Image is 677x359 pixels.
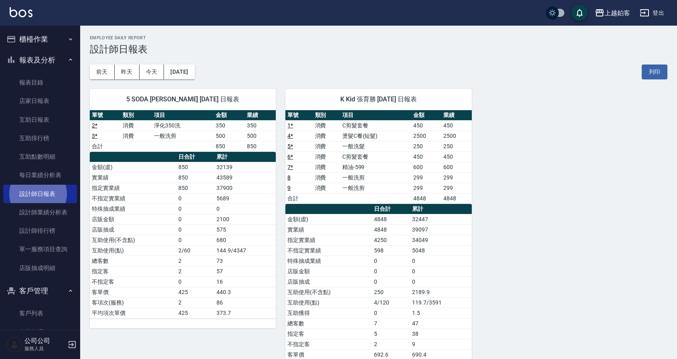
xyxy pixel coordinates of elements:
[410,266,471,276] td: 0
[3,304,77,323] a: 客戶列表
[3,166,77,184] a: 每日業績分析表
[410,235,471,245] td: 34049
[411,131,441,141] td: 2500
[3,50,77,71] button: 報表及分析
[411,162,441,172] td: 600
[176,204,214,214] td: 0
[313,183,340,193] td: 消費
[410,204,471,214] th: 累計
[214,266,276,276] td: 57
[176,256,214,266] td: 2
[176,214,214,224] td: 0
[99,95,266,103] span: 5 SODA [PERSON_NAME] [DATE] 日報表
[410,276,471,287] td: 0
[90,152,276,319] table: a dense table
[90,287,176,297] td: 客單價
[287,174,291,181] a: 8
[313,151,340,162] td: 消費
[90,172,176,183] td: 實業績
[90,235,176,245] td: 互助使用(不含點)
[441,193,471,204] td: 4848
[90,276,176,287] td: 不指定客
[90,110,121,121] th: 單號
[410,245,471,256] td: 5048
[176,276,214,287] td: 0
[176,193,214,204] td: 0
[245,131,276,141] td: 500
[441,183,471,193] td: 299
[372,297,410,308] td: 4/120
[176,152,214,162] th: 日合計
[410,224,471,235] td: 39097
[340,131,411,141] td: 燙髮C餐(短髮)
[411,120,441,131] td: 450
[295,95,462,103] span: K Kid 張育勝 [DATE] 日報表
[214,308,276,318] td: 373.7
[90,141,121,151] td: 合計
[441,120,471,131] td: 450
[90,204,176,214] td: 特殊抽成業績
[313,120,340,131] td: 消費
[3,73,77,92] a: 報表目錄
[115,65,139,79] button: 昨天
[152,131,214,141] td: 一般洗剪
[176,297,214,308] td: 2
[411,193,441,204] td: 4848
[214,224,276,235] td: 575
[176,162,214,172] td: 850
[214,120,245,131] td: 350
[372,224,410,235] td: 4848
[410,256,471,266] td: 0
[642,65,667,79] button: 列印
[441,131,471,141] td: 2500
[245,110,276,121] th: 業績
[3,203,77,222] a: 設計師業績分析表
[441,172,471,183] td: 299
[340,141,411,151] td: 一般洗髮
[24,337,65,345] h5: 公司公司
[176,224,214,235] td: 0
[372,245,410,256] td: 598
[121,120,152,131] td: 消費
[3,129,77,147] a: 互助排行榜
[285,266,372,276] td: 店販金額
[572,5,588,21] button: save
[285,193,313,204] td: 合計
[214,235,276,245] td: 680
[410,308,471,318] td: 1.5
[285,276,372,287] td: 店販抽成
[176,287,214,297] td: 425
[90,256,176,266] td: 總客數
[410,287,471,297] td: 2189.9
[313,172,340,183] td: 消費
[90,110,276,152] table: a dense table
[214,287,276,297] td: 440.3
[214,276,276,287] td: 16
[3,280,77,301] button: 客戶管理
[285,287,372,297] td: 互助使用(不含點)
[214,141,245,151] td: 850
[139,65,164,79] button: 今天
[285,308,372,318] td: 互助獲得
[410,329,471,339] td: 38
[411,110,441,121] th: 金額
[176,266,214,276] td: 2
[214,204,276,214] td: 0
[3,147,77,166] a: 互助點數明細
[121,110,152,121] th: 類別
[3,222,77,240] a: 設計師排行榜
[3,240,77,258] a: 單一服務項目查詢
[285,245,372,256] td: 不指定實業績
[410,318,471,329] td: 47
[285,256,372,266] td: 特殊抽成業績
[6,337,22,353] img: Person
[90,183,176,193] td: 指定實業績
[176,308,214,318] td: 425
[372,287,410,297] td: 250
[176,245,214,256] td: 2/60
[372,235,410,245] td: 4250
[592,5,633,21] button: 上越鉑客
[90,308,176,318] td: 平均項次單價
[372,266,410,276] td: 0
[372,308,410,318] td: 0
